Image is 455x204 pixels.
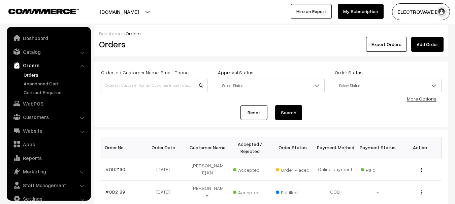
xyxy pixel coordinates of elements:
[356,180,399,203] td: -
[8,59,89,71] a: Orders
[99,30,444,37] div: /
[8,125,89,137] a: Website
[275,105,302,120] button: Search
[229,137,271,158] th: Accepted / Rejected
[356,137,399,158] th: Payment Status
[421,168,422,172] img: Menu
[186,180,229,203] td: [PERSON_NAME]
[335,69,363,76] label: Order Status
[8,111,89,123] a: Customers
[361,165,394,173] span: Paid
[22,71,89,78] a: Orders
[101,69,189,76] label: Order Id / Customer Name, Email, Phone
[8,32,89,44] a: Dashboard
[144,158,186,180] td: [DATE]
[335,80,441,91] span: Select Status
[366,37,407,52] button: Export Orders
[421,190,422,195] img: Menu
[314,137,356,158] th: Payment Method
[101,79,208,92] input: Order Id / Customer Name / Customer Email / Customer Phone
[271,137,314,158] th: Order Status
[8,9,79,14] img: COMMMERCE
[8,138,89,150] a: Apps
[276,187,310,196] span: Fulfilled
[314,158,356,180] td: Online payment
[99,31,124,36] a: Dashboard
[233,187,267,196] span: Accepted
[314,180,356,203] td: COD
[407,96,436,101] a: More Options
[144,137,186,158] th: Order Date
[8,97,89,110] a: WebPOS
[233,165,267,173] span: Accepted
[8,165,89,177] a: Marketing
[22,89,89,96] a: Contact Enquires
[436,7,447,17] img: user
[276,165,310,173] span: Order Placed
[99,39,207,49] h2: Orders
[218,80,324,91] span: Select Status
[218,69,254,76] label: Approval Status
[8,7,67,15] a: COMMMERCE
[105,166,125,172] a: #OD2190
[411,37,444,52] a: Add Order
[338,4,384,19] a: My Subscription
[186,158,229,180] td: [PERSON_NAME] KN
[105,189,125,195] a: #OD2189
[101,137,144,158] th: Order No
[8,46,89,58] a: Catalog
[144,180,186,203] td: [DATE]
[218,79,325,92] span: Select Status
[126,31,141,36] span: Orders
[76,3,162,20] button: [DOMAIN_NAME]
[8,179,89,191] a: Staff Management
[186,137,229,158] th: Customer Name
[8,152,89,164] a: Reports
[399,137,441,158] th: Action
[335,79,442,92] span: Select Status
[22,80,89,87] a: Abandoned Cart
[392,3,450,20] button: ELECTROWAVE DE…
[291,4,332,19] a: Hire an Expert
[240,105,267,120] a: Reset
